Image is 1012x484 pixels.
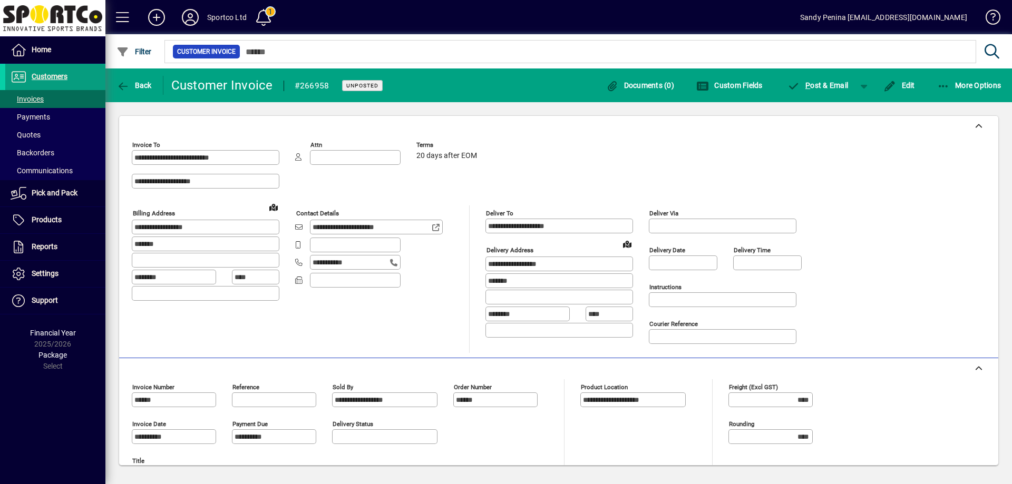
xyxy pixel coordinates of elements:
[935,76,1004,95] button: More Options
[310,141,322,149] mat-label: Attn
[132,420,166,428] mat-label: Invoice date
[11,166,73,175] span: Communications
[5,144,105,162] a: Backorders
[140,8,173,27] button: Add
[787,81,849,90] span: ost & Email
[603,76,677,95] button: Documents (0)
[171,77,273,94] div: Customer Invoice
[32,215,62,224] span: Products
[295,77,329,94] div: #266958
[32,45,51,54] span: Home
[11,95,44,103] span: Invoices
[132,383,174,391] mat-label: Invoice number
[619,235,636,252] a: View on map
[30,329,76,337] span: Financial Year
[883,81,915,90] span: Edit
[649,320,698,328] mat-label: Courier Reference
[232,383,259,391] mat-label: Reference
[5,288,105,314] a: Support
[581,383,628,391] mat-label: Product location
[114,42,154,61] button: Filter
[5,108,105,126] a: Payments
[132,141,160,149] mat-label: Invoice To
[333,420,373,428] mat-label: Delivery status
[32,269,59,278] span: Settings
[32,72,67,81] span: Customers
[32,242,57,251] span: Reports
[207,9,247,26] div: Sportco Ltd
[32,296,58,304] span: Support
[116,81,152,90] span: Back
[5,126,105,144] a: Quotes
[11,149,54,157] span: Backorders
[800,9,967,26] div: Sandy Penina [EMAIL_ADDRESS][DOMAIN_NAME]
[416,142,480,149] span: Terms
[649,210,678,217] mat-label: Deliver via
[606,81,674,90] span: Documents (0)
[881,76,918,95] button: Edit
[11,113,50,121] span: Payments
[232,420,268,428] mat-label: Payment due
[5,37,105,63] a: Home
[805,81,810,90] span: P
[5,162,105,180] a: Communications
[32,189,77,197] span: Pick and Pack
[454,383,492,391] mat-label: Order number
[649,283,682,291] mat-label: Instructions
[177,46,236,57] span: Customer Invoice
[38,351,67,359] span: Package
[265,199,282,215] a: View on map
[696,81,763,90] span: Custom Fields
[114,76,154,95] button: Back
[173,8,207,27] button: Profile
[734,246,771,254] mat-label: Delivery time
[694,76,765,95] button: Custom Fields
[11,131,41,139] span: Quotes
[649,246,685,254] mat-label: Delivery date
[782,76,854,95] button: Post & Email
[132,457,144,465] mat-label: Title
[978,2,999,36] a: Knowledge Base
[5,180,105,206] a: Pick and Pack
[346,82,378,89] span: Unposted
[486,210,513,217] mat-label: Deliver To
[116,47,152,56] span: Filter
[416,152,477,160] span: 20 days after EOM
[5,207,105,233] a: Products
[105,76,163,95] app-page-header-button: Back
[333,383,353,391] mat-label: Sold by
[5,90,105,108] a: Invoices
[5,261,105,287] a: Settings
[729,420,754,428] mat-label: Rounding
[5,234,105,260] a: Reports
[937,81,1001,90] span: More Options
[729,383,778,391] mat-label: Freight (excl GST)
